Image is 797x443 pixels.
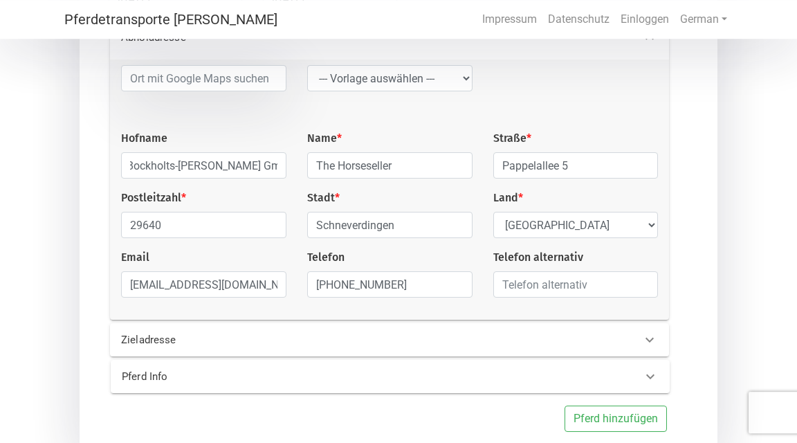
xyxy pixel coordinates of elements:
label: Postleitzahl [121,190,186,206]
input: Name [307,152,473,179]
label: Land [493,190,523,206]
input: Telefon alternativ [493,271,659,298]
a: Impressum [477,6,542,33]
label: Email [121,249,149,266]
label: Telefon alternativ [493,249,583,266]
p: Zieladresse [121,332,356,348]
label: Stadt [307,190,340,206]
input: Ort mit Google Maps suchen [121,65,286,91]
p: Pferd Info [122,369,357,385]
a: Datenschutz [542,6,615,33]
label: Name [307,130,342,147]
label: Telefon [307,249,345,266]
input: Straße [493,152,659,179]
input: Stadt [307,212,473,238]
input: Email [121,271,286,298]
div: Zieladresse [110,323,669,356]
input: Hofname [121,152,286,179]
a: German [675,6,733,33]
a: Einloggen [615,6,675,33]
div: Pferd Info [111,360,670,393]
div: Abholadresse [110,60,669,320]
input: Telefon [307,271,473,298]
a: Pferdetransporte [PERSON_NAME] [64,6,277,33]
label: Straße [493,130,531,147]
button: Pferd hinzufügen [565,406,667,432]
label: Hofname [121,130,167,147]
input: Postleitzahl [121,212,286,238]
